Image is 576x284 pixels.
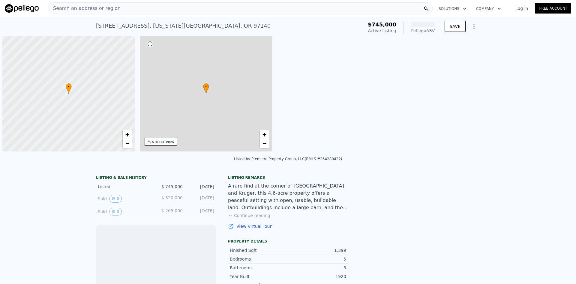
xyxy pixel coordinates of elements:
div: [STREET_ADDRESS] , [US_STATE][GEOGRAPHIC_DATA] , OR 97140 [96,22,271,30]
div: [DATE] [187,195,214,203]
span: • [203,84,209,90]
button: Company [471,3,506,14]
a: Log In [508,5,535,11]
a: View Virtual Tour [228,223,348,229]
div: 1,399 [288,247,346,253]
div: Property details [228,239,348,244]
div: • [203,83,209,94]
span: Active Listing [368,28,396,33]
div: Finished Sqft [230,247,288,253]
img: Pellego [5,4,39,13]
span: $ 265,000 [161,208,183,213]
div: • [66,83,72,94]
div: A rare find at the corner of [GEOGRAPHIC_DATA] and Kruger, this 4.6-acre property offers a peacef... [228,182,348,211]
span: • [66,84,72,90]
a: Zoom in [123,130,132,139]
div: Sold [98,208,151,215]
a: Free Account [535,3,571,14]
div: STREET VIEW [152,140,175,144]
span: $ 320,000 [161,195,183,200]
div: Listing remarks [228,175,348,180]
span: Search an address or region [48,5,121,12]
div: 1920 [288,273,346,279]
button: View historical data [109,208,122,215]
button: Solutions [434,3,471,14]
div: Pellego ARV [411,28,435,34]
div: Year Built [230,273,288,279]
button: SAVE [445,21,466,32]
div: LISTING & SALE HISTORY [96,175,216,181]
div: Listed [98,184,151,190]
div: Bathrooms [230,265,288,271]
div: 5 [288,256,346,262]
a: Zoom in [260,130,269,139]
a: Zoom out [260,139,269,148]
button: Continue reading [228,212,270,218]
a: Zoom out [123,139,132,148]
div: [DATE] [187,184,214,190]
span: + [262,131,266,138]
button: View historical data [109,195,122,203]
span: $745,000 [368,21,396,28]
span: − [125,140,129,147]
button: Show Options [468,20,480,32]
div: Bedrooms [230,256,288,262]
div: Sold [98,195,151,203]
div: Listed by Premiere Property Group, LLC (RMLS #264280422) [234,157,342,161]
span: $ 745,000 [161,184,183,189]
span: − [262,140,266,147]
span: + [125,131,129,138]
div: [DATE] [187,208,214,215]
div: 3 [288,265,346,271]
